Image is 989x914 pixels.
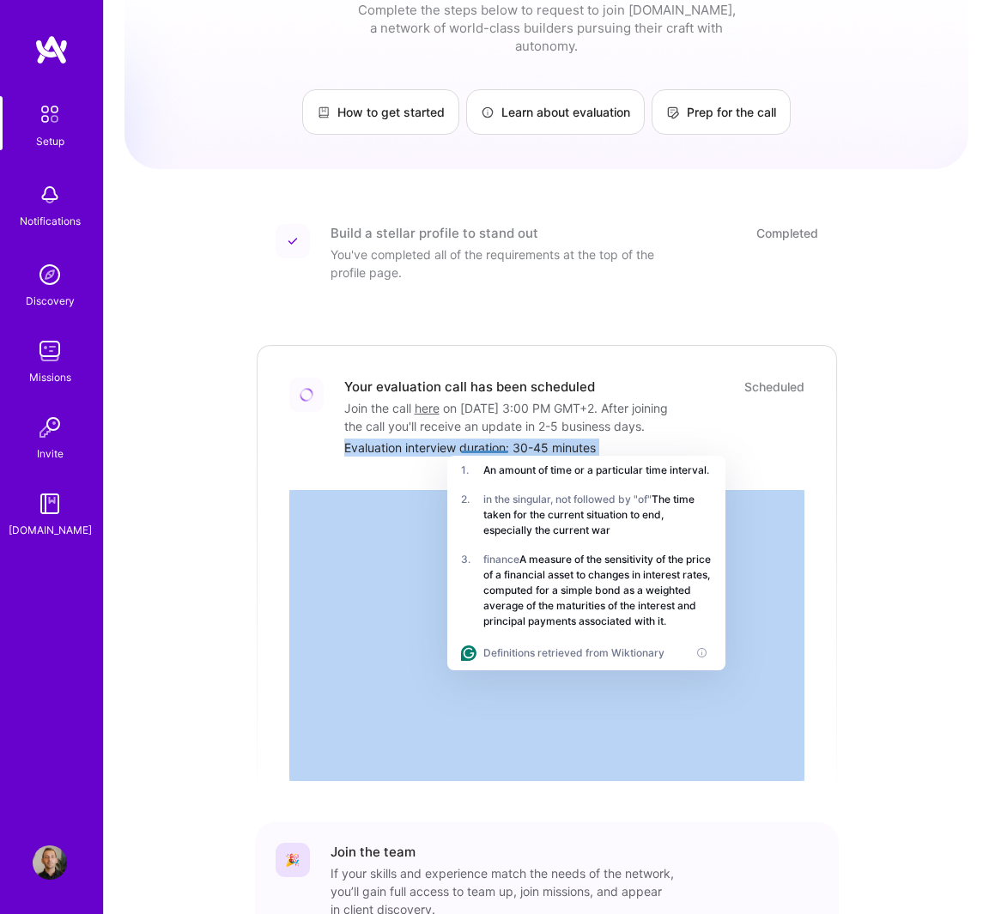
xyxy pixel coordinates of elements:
[744,378,804,396] div: Scheduled
[289,490,804,781] iframe: video
[26,292,75,310] div: Discovery
[28,845,71,880] a: User Avatar
[302,89,459,135] a: How to get started
[652,89,791,135] a: Prep for the call
[33,487,67,521] img: guide book
[481,106,494,119] img: Learn about evaluation
[33,334,67,368] img: teamwork
[296,385,316,405] img: Loading
[344,378,595,396] div: Your evaluation call has been scheduled
[33,845,67,880] img: User Avatar
[756,224,818,242] div: Completed
[317,106,331,119] img: How to get started
[344,439,804,457] div: Evaluation interview duration: 30-45 minutes
[29,368,71,386] div: Missions
[288,236,298,246] img: Completed
[276,843,310,877] div: 🎉
[32,96,68,132] img: setup
[415,401,440,415] a: here
[33,257,67,292] img: discovery
[331,843,416,861] div: Join the team
[20,212,81,230] div: Notifications
[33,178,67,212] img: bell
[666,106,680,119] img: Prep for the call
[354,1,740,55] div: Complete the steps below to request to join [DOMAIN_NAME], a network of world-class builders purs...
[37,445,64,463] div: Invite
[331,224,538,242] div: Build a stellar profile to stand out
[9,521,92,539] div: [DOMAIN_NAME]
[33,410,67,445] img: Invite
[344,399,688,435] div: Join the call on [DATE] 3:00 PM GMT+2 . After joining the call you'll receive an update in 2-5 bu...
[34,34,69,65] img: logo
[466,89,645,135] a: Learn about evaluation
[331,245,674,281] div: You've completed all of the requirements at the top of the profile page.
[36,132,64,150] div: Setup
